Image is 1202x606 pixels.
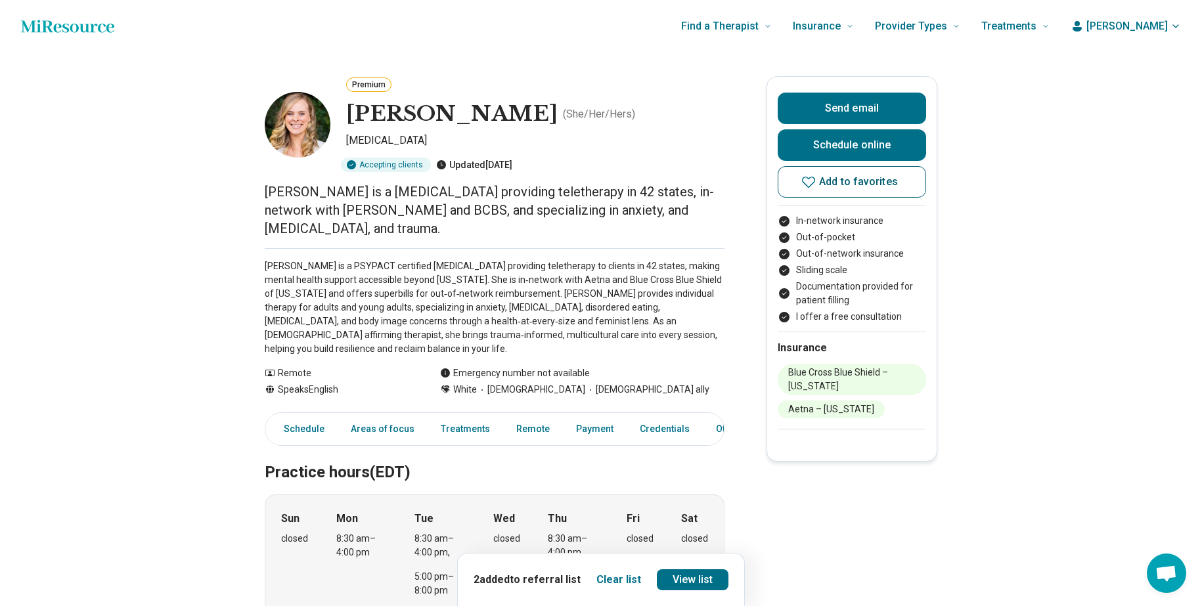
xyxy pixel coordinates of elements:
[778,214,926,324] ul: Payment options
[414,511,434,527] strong: Tue
[681,532,708,546] div: closed
[477,383,585,397] span: [DEMOGRAPHIC_DATA]
[343,416,422,443] a: Areas of focus
[433,416,498,443] a: Treatments
[265,383,414,397] div: Speaks English
[681,17,759,35] span: Find a Therapist
[265,366,414,380] div: Remote
[281,532,308,546] div: closed
[778,247,926,261] li: Out-of-network insurance
[265,430,724,484] h2: Practice hours (EDT)
[778,400,885,418] li: Aetna – [US_STATE]
[21,13,114,39] a: Home page
[568,416,621,443] a: Payment
[778,93,926,124] button: Send email
[708,416,755,443] a: Other
[281,511,300,527] strong: Sun
[585,383,709,397] span: [DEMOGRAPHIC_DATA] ally
[563,106,635,122] p: ( She/Her/Hers )
[346,133,724,152] p: [MEDICAL_DATA]
[778,280,926,307] li: Documentation provided for patient filling
[1071,18,1181,34] button: [PERSON_NAME]
[778,129,926,161] a: Schedule online
[627,532,654,546] div: closed
[793,17,841,35] span: Insurance
[346,100,558,128] h1: [PERSON_NAME]
[265,92,330,158] img: Amelia Miller, Psychologist
[1086,18,1168,34] span: [PERSON_NAME]
[681,511,698,527] strong: Sat
[510,573,581,586] span: to referral list
[778,340,926,356] h2: Insurance
[341,158,431,172] div: Accepting clients
[778,166,926,198] button: Add to favorites
[453,383,477,397] span: White
[474,572,581,588] p: 2 added
[265,259,724,356] p: [PERSON_NAME] is a PSYPACT certified [MEDICAL_DATA] providing teletherapy to clients in 42 states...
[436,158,512,172] div: Updated [DATE]
[819,177,898,187] span: Add to favorites
[778,214,926,228] li: In-network insurance
[414,570,465,597] div: 5:00 pm – 8:00 pm
[346,77,391,92] button: Premium
[778,263,926,277] li: Sliding scale
[336,511,358,527] strong: Mon
[778,364,926,395] li: Blue Cross Blue Shield – [US_STATE]
[414,532,465,559] div: 8:30 am – 4:00 pm ,
[336,532,387,559] div: 8:30 am – 4:00 pm
[596,572,641,588] button: Clear list
[778,310,926,324] li: I offer a free consultation
[981,17,1036,35] span: Treatments
[657,569,729,590] a: View list
[265,183,724,238] p: [PERSON_NAME] is a [MEDICAL_DATA] providing teletherapy in 42 states, in-network with [PERSON_NAM...
[508,416,558,443] a: Remote
[268,416,332,443] a: Schedule
[1147,553,1186,593] div: Open chat
[548,511,567,527] strong: Thu
[440,366,590,380] div: Emergency number not available
[627,511,640,527] strong: Fri
[632,416,698,443] a: Credentials
[493,511,515,527] strong: Wed
[493,532,520,546] div: closed
[548,532,598,559] div: 8:30 am – 4:00 pm ,
[778,230,926,244] li: Out-of-pocket
[875,17,947,35] span: Provider Types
